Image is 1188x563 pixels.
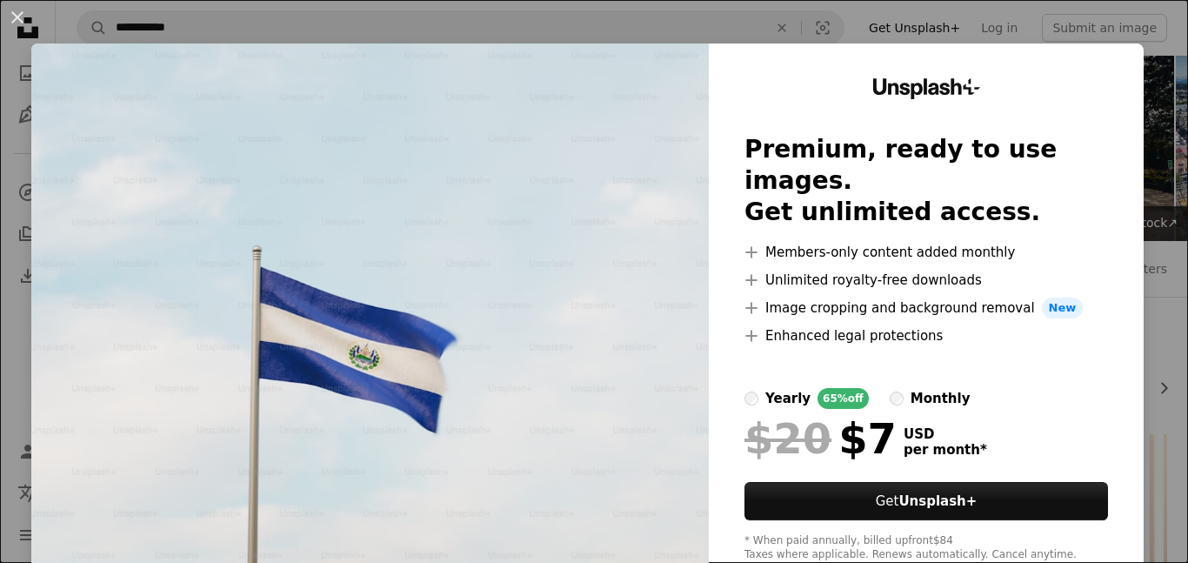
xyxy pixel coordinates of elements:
[744,392,758,405] input: yearly65%off
[744,242,1108,263] li: Members-only content added monthly
[898,493,977,509] strong: Unsplash+
[818,388,869,409] div: 65% off
[744,416,897,461] div: $7
[911,388,971,409] div: monthly
[904,442,987,458] span: per month *
[744,325,1108,346] li: Enhanced legal protections
[744,298,1108,318] li: Image cropping and background removal
[765,388,811,409] div: yearly
[904,426,987,442] span: USD
[890,392,904,405] input: monthly
[1042,298,1084,318] span: New
[744,270,1108,291] li: Unlimited royalty-free downloads
[744,134,1108,228] h2: Premium, ready to use images. Get unlimited access.
[744,416,831,461] span: $20
[744,534,1108,562] div: * When paid annually, billed upfront $84 Taxes where applicable. Renews automatically. Cancel any...
[744,482,1108,520] button: GetUnsplash+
